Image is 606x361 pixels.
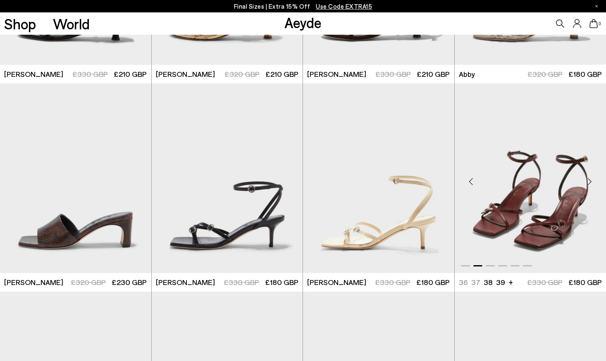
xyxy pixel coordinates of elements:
span: £330 GBP [527,278,563,287]
a: World [53,17,90,31]
a: [PERSON_NAME] £330 GBP £210 GBP [303,65,454,83]
span: Abby [459,69,475,79]
a: Shop [4,17,36,31]
div: Next slide [577,169,602,194]
span: [PERSON_NAME] [156,277,215,287]
p: Final Sizes | Extra 15% Off [234,1,372,12]
span: £330 GBP [375,69,411,78]
img: Libby Leather Kitten-Heel Sandals [303,83,454,273]
span: £320 GBP [527,69,563,78]
a: Aeyde [284,14,322,31]
div: 1 / 6 [303,83,454,273]
li: 39 [496,277,505,287]
span: £180 GBP [265,278,298,287]
span: £180 GBP [568,278,602,287]
li: + [508,276,513,287]
span: £330 GBP [375,278,410,287]
span: £210 GBP [114,69,147,78]
span: £210 GBP [417,69,450,78]
span: £330 GBP [224,278,259,287]
a: [PERSON_NAME] £320 GBP £210 GBP [152,65,303,83]
span: £320 GBP [71,278,106,287]
span: Navigate to /collections/ss25-final-sizes [316,2,372,10]
a: Next slide Previous slide [303,83,454,273]
ul: variant [459,277,503,287]
li: 38 [484,277,493,287]
span: £330 GBP [72,69,108,78]
span: [PERSON_NAME] [307,277,366,287]
div: 1 / 6 [152,83,303,273]
span: £180 GBP [416,278,450,287]
span: [PERSON_NAME] [4,69,63,79]
a: [PERSON_NAME] £330 GBP £180 GBP [152,273,303,292]
span: 0 [598,21,602,26]
span: [PERSON_NAME] [307,69,366,79]
span: [PERSON_NAME] [4,277,63,287]
img: Libby Leather Kitten-Heel Sandals [152,83,303,273]
span: £180 GBP [568,69,602,78]
span: £320 GBP [224,69,260,78]
span: [PERSON_NAME] [156,69,215,79]
span: £210 GBP [265,69,298,78]
span: £230 GBP [112,278,147,287]
div: Previous slide [459,169,484,194]
a: 0 [589,19,598,28]
a: Next slide Previous slide [152,83,303,273]
a: [PERSON_NAME] £330 GBP £180 GBP [303,273,454,292]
